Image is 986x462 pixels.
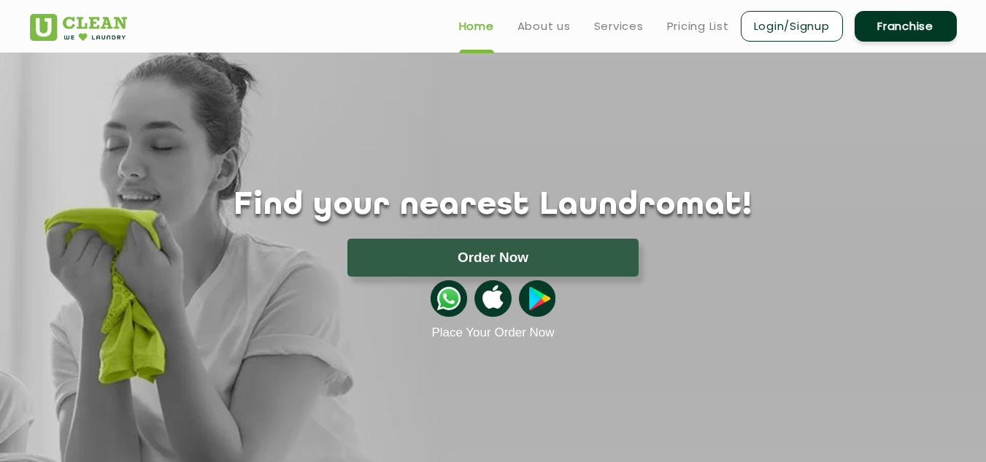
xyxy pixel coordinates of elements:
img: whatsappicon.png [431,280,467,317]
a: About us [517,18,571,35]
a: Pricing List [667,18,729,35]
img: playstoreicon.png [519,280,555,317]
button: Order Now [347,239,639,277]
a: Services [594,18,644,35]
a: Place Your Order Now [431,326,554,340]
a: Franchise [855,11,957,42]
img: UClean Laundry and Dry Cleaning [30,14,127,41]
a: Login/Signup [741,11,843,42]
a: Home [459,18,494,35]
h1: Find your nearest Laundromat! [19,188,968,224]
img: apple-icon.png [474,280,511,317]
